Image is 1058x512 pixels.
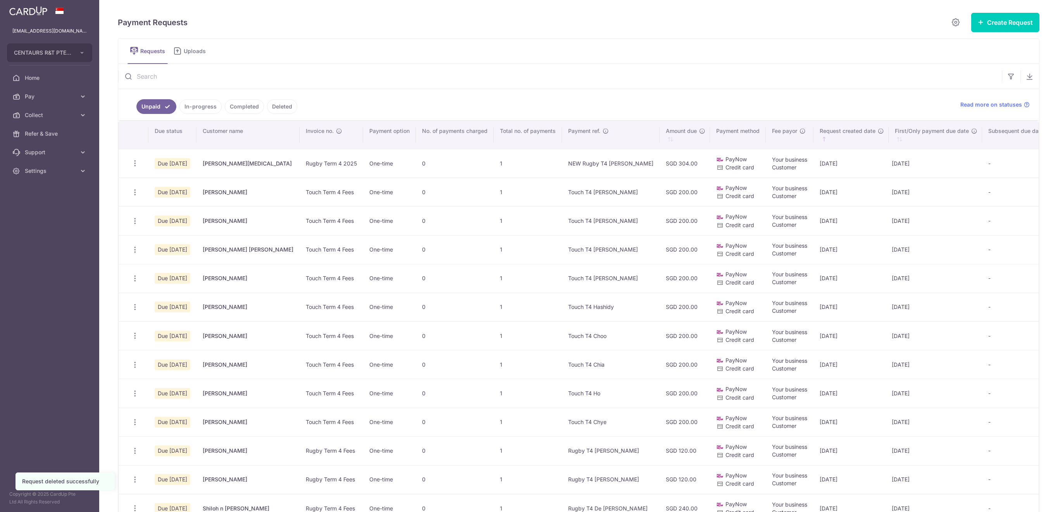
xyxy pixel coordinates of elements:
span: Due [DATE] [155,359,190,370]
td: One-time [363,264,416,293]
span: Your business [772,185,807,191]
span: Customer [772,480,796,486]
td: SGD 200.00 [660,264,710,293]
td: [DATE] [889,293,982,321]
td: Rugby Term 4 2025 [300,149,363,178]
td: 1 [494,408,562,436]
td: SGD 200.00 [660,379,710,407]
img: CardUp [9,6,47,16]
td: 1 [494,235,562,264]
span: Customer [772,365,796,372]
td: One-time [363,206,416,235]
td: SGD 200.00 [660,321,710,350]
span: Credit card [725,394,754,401]
td: [DATE] [889,408,982,436]
span: Collect [25,111,76,119]
th: Request created date : activate to sort column ascending [813,121,889,149]
td: [PERSON_NAME] [196,436,300,465]
span: Your business [772,357,807,364]
span: Credit card [725,250,754,257]
td: [DATE] [889,264,982,293]
span: Customer [772,250,796,257]
td: One-time [363,293,416,321]
span: Customer [772,221,796,228]
td: [DATE] [813,379,889,407]
th: Payment option [363,121,416,149]
td: Rugby T4 [PERSON_NAME] [562,436,660,465]
span: Due [DATE] [155,187,190,198]
span: Due [DATE] [155,244,190,255]
td: [PERSON_NAME][MEDICAL_DATA] [196,149,300,178]
span: PayNow [725,415,747,421]
span: Credit card [725,222,754,228]
span: Invoice no. [306,127,334,135]
td: Touch Term 4 Fees [300,264,363,293]
span: PayNow [725,357,747,364]
button: CENTAURS R&T PTE. LTD. [7,43,92,62]
span: Subsequent due date [988,127,1044,135]
td: SGD 200.00 [660,178,710,206]
span: Pay [25,93,76,100]
span: PayNow [725,184,747,191]
td: Touch Term 4 Fees [300,408,363,436]
span: Amount due [666,127,697,135]
span: Due [DATE] [155,445,190,456]
td: Touch Term 4 Fees [300,350,363,379]
th: Payment method [710,121,766,149]
td: Touch Term 4 Fees [300,235,363,264]
td: [DATE] [813,264,889,293]
span: PayNow [725,501,747,507]
span: Refer & Save [25,130,76,138]
span: Customer [772,279,796,285]
td: SGD 200.00 [660,206,710,235]
td: SGD 200.00 [660,350,710,379]
td: [PERSON_NAME] [196,293,300,321]
td: Touch Term 4 Fees [300,293,363,321]
th: Invoice no. [300,121,363,149]
td: 0 [416,293,494,321]
span: Credit card [725,279,754,286]
td: One-time [363,321,416,350]
span: Due [DATE] [155,215,190,226]
td: Touch T4 Hashidy [562,293,660,321]
td: Touch T4 Ho [562,379,660,407]
span: Your business [772,329,807,335]
td: 1 [494,264,562,293]
td: [DATE] [889,206,982,235]
td: 1 [494,293,562,321]
td: Touch T4 Choo [562,321,660,350]
td: [PERSON_NAME] [196,264,300,293]
td: 1 [494,206,562,235]
td: 1 [494,321,562,350]
img: paynow-md-4fe65508ce96feda548756c5ee0e473c78d4820b8ea51387c6e4ad89e58a5e61.png [716,443,724,451]
td: [PERSON_NAME] [196,350,300,379]
a: Read more on statuses [960,101,1030,109]
span: Due [DATE] [155,158,190,169]
span: Read more on statuses [960,101,1022,109]
a: Unpaid [136,99,176,114]
span: Support [25,148,76,156]
td: One-time [363,408,416,436]
span: PayNow [725,271,747,278]
a: Requests [128,39,168,64]
img: paynow-md-4fe65508ce96feda548756c5ee0e473c78d4820b8ea51387c6e4ad89e58a5e61.png [716,386,724,394]
td: 0 [416,408,494,436]
span: PayNow [725,213,747,220]
span: PayNow [725,300,747,306]
span: Settings [25,167,76,175]
span: Fee payor [772,127,797,135]
span: Your business [772,156,807,163]
td: Rugby Term 4 Fees [300,465,363,494]
td: [PERSON_NAME] [PERSON_NAME] [196,235,300,264]
img: paynow-md-4fe65508ce96feda548756c5ee0e473c78d4820b8ea51387c6e4ad89e58a5e61.png [716,214,724,221]
td: 1 [494,379,562,407]
td: [DATE] [889,379,982,407]
th: Customer name [196,121,300,149]
td: [DATE] [813,149,889,178]
img: paynow-md-4fe65508ce96feda548756c5ee0e473c78d4820b8ea51387c6e4ad89e58a5e61.png [716,184,724,192]
td: [DATE] [813,235,889,264]
img: paynow-md-4fe65508ce96feda548756c5ee0e473c78d4820b8ea51387c6e4ad89e58a5e61.png [716,242,724,250]
span: Your business [772,271,807,278]
span: Payment ref. [568,127,600,135]
span: Customer [772,336,796,343]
